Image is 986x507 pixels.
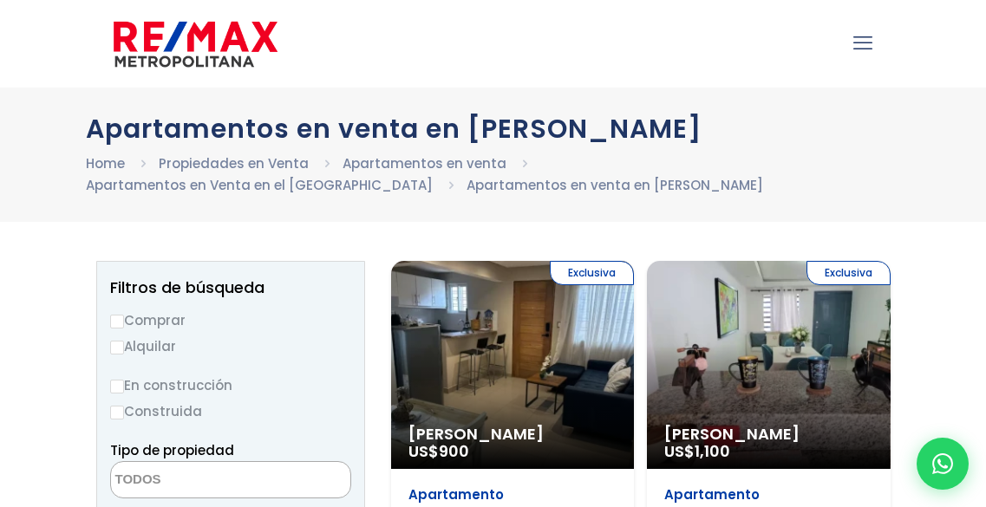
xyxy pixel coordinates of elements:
span: [PERSON_NAME] [664,426,873,443]
label: Construida [110,400,351,422]
label: En construcción [110,374,351,396]
a: mobile menu [848,29,878,58]
span: Exclusiva [806,261,891,285]
a: Apartamentos en venta [343,154,506,172]
input: Comprar [110,315,124,328]
h1: Apartamentos en venta en [PERSON_NAME] [86,114,901,144]
span: Tipo de propiedad [110,441,234,459]
span: Exclusiva [550,261,634,285]
a: Propiedades en Venta [159,154,309,172]
label: Comprar [110,309,351,331]
span: US$ [664,440,730,462]
input: En construcción [110,380,124,393]
p: Apartamento [408,486,617,504]
span: 1,100 [695,440,730,462]
span: US$ [408,440,469,462]
input: Alquilar [110,341,124,354]
p: Apartamento [664,486,873,504]
span: 900 [439,440,469,462]
li: Apartamentos en venta en [PERSON_NAME] [467,174,763,196]
a: Home [86,154,125,172]
h2: Filtros de búsqueda [110,279,351,296]
input: Construida [110,406,124,419]
label: Alquilar [110,335,351,357]
textarea: Search [111,462,279,499]
span: [PERSON_NAME] [408,426,617,443]
img: remax-metropolitana-logo [114,18,278,70]
a: Apartamentos en Venta en el [GEOGRAPHIC_DATA] [86,176,433,194]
